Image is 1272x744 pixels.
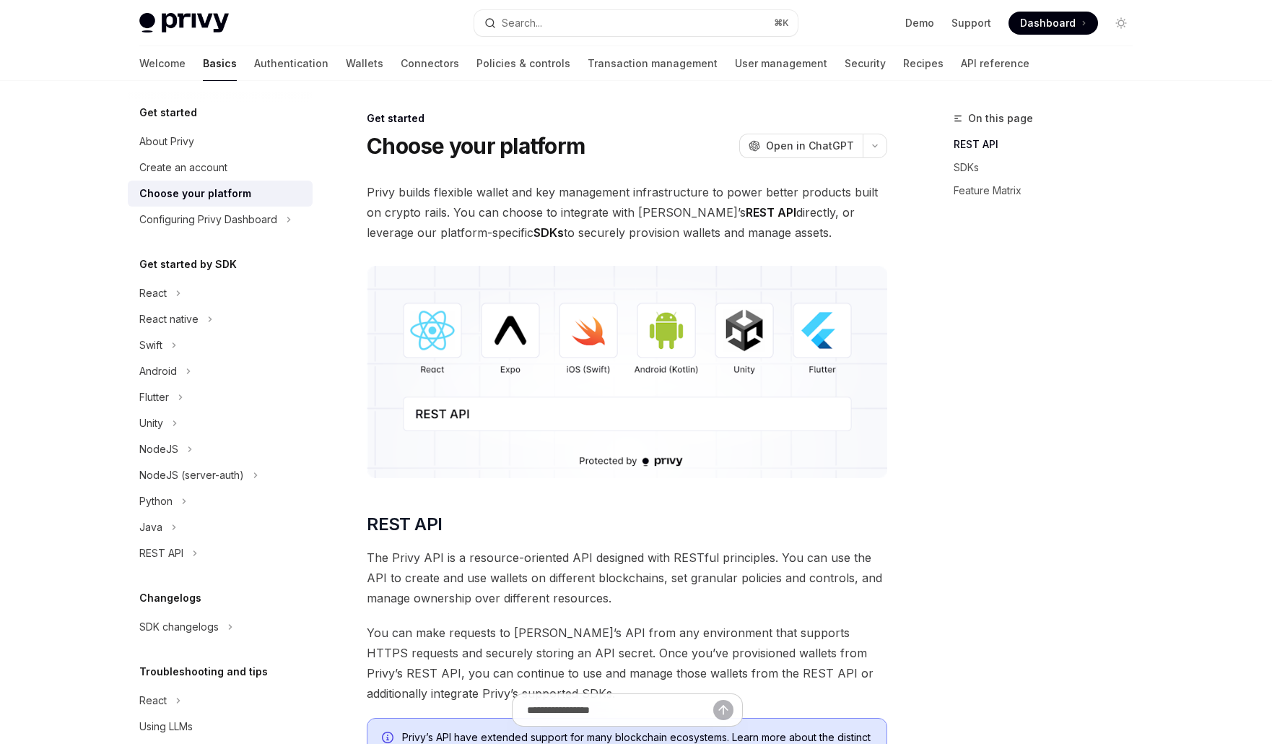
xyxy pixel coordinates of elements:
[139,415,163,432] div: Unity
[401,46,459,81] a: Connectors
[139,46,186,81] a: Welcome
[139,718,193,735] div: Using LLMs
[139,13,229,33] img: light logo
[845,46,886,81] a: Security
[254,46,328,81] a: Authentication
[128,129,313,155] a: About Privy
[746,205,796,220] strong: REST API
[766,139,854,153] span: Open in ChatGPT
[367,623,887,704] span: You can make requests to [PERSON_NAME]’s API from any environment that supports HTTPS requests an...
[954,179,1144,202] a: Feature Matrix
[774,17,789,29] span: ⌘ K
[367,513,442,536] span: REST API
[954,156,1144,179] a: SDKs
[139,185,251,202] div: Choose your platform
[367,182,887,243] span: Privy builds flexible wallet and key management infrastructure to power better products built on ...
[139,589,201,607] h5: Changelogs
[533,225,564,240] strong: SDKs
[139,692,167,709] div: React
[905,16,934,30] a: Demo
[961,46,1029,81] a: API reference
[1110,12,1133,35] button: Toggle dark mode
[367,133,585,159] h1: Choose your platform
[139,545,183,562] div: REST API
[139,441,178,458] div: NodeJS
[735,46,827,81] a: User management
[128,155,313,181] a: Create an account
[367,548,887,608] span: The Privy API is a resource-oriented API designed with RESTful principles. You can use the API to...
[139,159,227,176] div: Create an account
[139,618,219,636] div: SDK changelogs
[367,266,887,478] img: images/Platform2.png
[951,16,991,30] a: Support
[139,389,169,406] div: Flutter
[128,714,313,740] a: Using LLMs
[346,46,383,81] a: Wallets
[139,363,177,380] div: Android
[139,493,173,510] div: Python
[739,134,863,158] button: Open in ChatGPT
[139,663,268,680] h5: Troubleshooting and tips
[1020,16,1076,30] span: Dashboard
[139,467,244,484] div: NodeJS (server-auth)
[502,14,542,32] div: Search...
[139,285,167,302] div: React
[139,337,162,354] div: Swift
[476,46,570,81] a: Policies & controls
[139,211,277,228] div: Configuring Privy Dashboard
[139,104,197,121] h5: Get started
[139,133,194,150] div: About Privy
[903,46,944,81] a: Recipes
[474,10,798,36] button: Search...⌘K
[1009,12,1098,35] a: Dashboard
[128,181,313,207] a: Choose your platform
[139,519,162,536] div: Java
[588,46,718,81] a: Transaction management
[367,111,887,126] div: Get started
[713,700,733,720] button: Send message
[139,311,199,328] div: React native
[954,133,1144,156] a: REST API
[139,256,237,273] h5: Get started by SDK
[203,46,237,81] a: Basics
[968,110,1033,127] span: On this page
